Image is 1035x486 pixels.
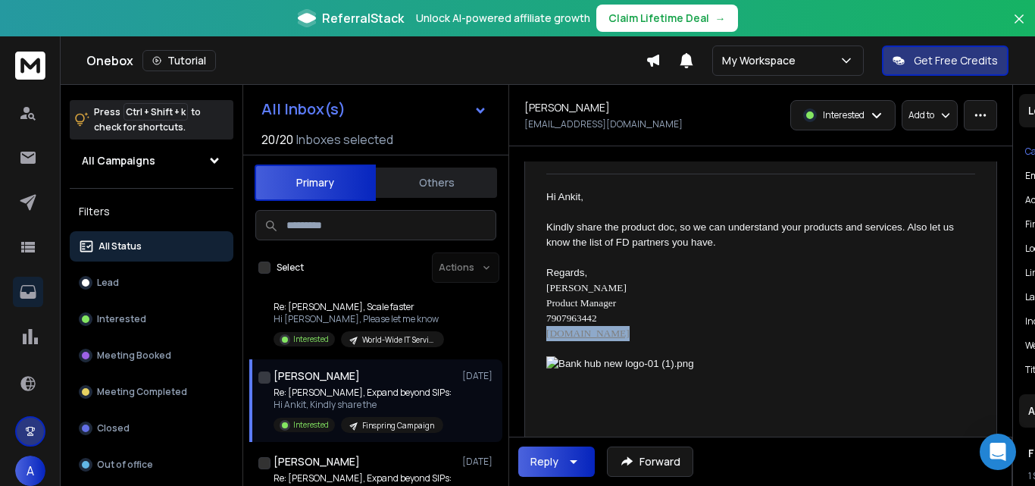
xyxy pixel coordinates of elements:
[518,447,595,477] button: Reply
[980,434,1016,470] div: Open Intercom Messenger
[293,334,329,345] p: Interested
[376,166,497,199] button: Others
[524,118,683,130] p: [EMAIL_ADDRESS][DOMAIN_NAME]
[908,109,934,121] p: Add to
[15,456,45,486] button: A
[274,472,452,484] p: Re: [PERSON_NAME], Expand beyond SIPs:
[546,220,963,250] div: Kindly share the product doc, so we can understand your products and services. Also let us know t...
[70,146,233,176] button: All Campaigns
[274,454,360,469] h1: [PERSON_NAME]
[715,11,726,26] span: →
[98,240,142,252] p: All Status
[274,387,452,399] p: Re: [PERSON_NAME], Expand beyond SIPs:
[546,328,630,339] a: [DOMAIN_NAME]
[274,313,444,325] p: Hi [PERSON_NAME], Please let me know
[296,130,393,149] h3: Inboxes selected
[596,5,738,32] button: Claim Lifetime Deal→
[914,53,998,68] p: Get Free Credits
[416,11,590,26] p: Unlock AI-powered affiliate growth
[546,356,849,455] img: Bank hub new logo-01 (1).png
[86,50,646,71] div: Onebox
[70,377,233,407] button: Meeting Completed
[823,109,865,121] p: Interested
[362,420,434,431] p: Finspring Campaign
[274,301,444,313] p: Re: [PERSON_NAME], Scale faster
[546,312,597,324] span: 7907963442
[70,201,233,222] h3: Filters
[94,105,201,135] p: Press to check for shortcuts.
[882,45,1008,76] button: Get Free Credits
[70,268,233,298] button: Lead
[607,447,693,477] button: Forward
[97,313,146,325] p: Interested
[97,422,130,434] p: Closed
[462,456,496,468] p: [DATE]
[70,304,233,334] button: Interested
[249,94,499,124] button: All Inbox(s)
[546,190,963,205] div: Hi Ankit,
[274,368,360,384] h1: [PERSON_NAME]
[255,165,376,201] button: Primary
[97,459,153,471] p: Out of office
[261,130,293,149] span: 20 / 20
[82,153,155,168] h1: All Campaigns
[70,413,233,444] button: Closed
[70,450,233,480] button: Out of office
[293,419,329,431] p: Interested
[524,100,610,115] h1: [PERSON_NAME]
[97,350,171,362] p: Meeting Booked
[97,277,119,289] p: Lead
[546,265,963,281] div: Regards,
[70,231,233,262] button: All Status
[261,102,346,117] h1: All Inbox(s)
[97,386,187,398] p: Meeting Completed
[546,282,627,293] span: [PERSON_NAME]
[322,9,404,27] span: ReferralStack
[722,53,802,68] p: My Workspace
[530,454,558,469] div: Reply
[124,103,188,121] span: Ctrl + Shift + k
[274,399,452,411] p: Hi Ankit, Kindly share the
[70,340,233,371] button: Meeting Booked
[277,262,304,274] label: Select
[462,370,496,382] p: [DATE]
[546,297,616,309] span: Product Manager
[142,50,216,71] button: Tutorial
[362,334,435,346] p: World-Wide IT Services
[1009,9,1029,45] button: Close banner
